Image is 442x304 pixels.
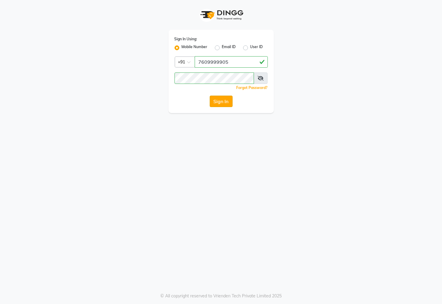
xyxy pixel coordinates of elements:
label: User ID [250,44,263,51]
a: Forgot Password? [236,85,268,90]
input: Username [175,72,254,84]
label: Sign In Using: [175,36,197,42]
button: Sign In [210,96,233,107]
img: logo1.svg [197,6,245,24]
label: Mobile Number [182,44,208,51]
input: Username [195,56,268,68]
label: Email ID [222,44,236,51]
